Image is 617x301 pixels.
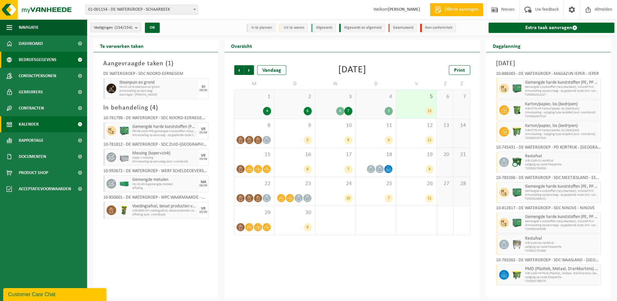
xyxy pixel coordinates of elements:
[199,184,207,187] div: 08/09
[238,151,271,158] span: 15
[425,136,433,144] div: 11
[94,23,132,33] span: Vestigingen
[238,209,271,216] span: 29
[440,180,450,187] span: 27
[400,122,433,129] span: 12
[525,249,599,253] span: T250001781866
[119,93,197,97] span: Aanvrager: [PERSON_NAME]
[263,107,271,115] div: 4
[525,167,599,171] span: T250001765659
[344,136,352,144] div: 9
[525,189,599,193] span: Gemengde kunststoffen (recycleerbaar), inclusief PVC
[525,272,599,275] span: WB-1100-HP PMD (Plastiek, Metaal, Drankkartons) (bedrijven)
[486,39,527,52] h2: Dagplanning
[400,180,433,187] span: 26
[278,151,312,158] span: 16
[425,165,433,173] div: 8
[257,65,286,75] div: Vandaag
[457,122,466,129] span: 14
[525,214,599,220] span: Gemengde harde kunststoffen (PE, PP en PVC), recycleerbaar (industrieel)
[525,184,599,189] span: Gemengde harde kunststoffen (PE, PP en PVC), recycleerbaar (industrieel)
[437,78,453,90] td: Z
[19,100,44,116] span: Contracten
[525,159,599,163] span: WB-1100-CU restafval
[201,207,206,211] div: VR
[525,136,599,140] span: T250002567510
[201,180,206,184] div: MA
[315,78,356,90] td: W
[388,7,420,12] strong: [PERSON_NAME]
[344,107,352,115] div: 7
[119,126,129,136] img: PB-HB-1400-HPE-GN-01
[119,80,197,85] span: Steenpuin en grond
[119,85,197,89] span: HK-XC-10-G steenpuin en grond
[319,122,352,129] span: 10
[132,160,197,164] span: Omwisseling op aanvraag (excl. voorrijkost)
[512,270,522,280] img: WB-1100-HPE-GN-50
[512,105,522,115] img: WB-0370-HPE-GN-50
[525,245,599,249] span: Lediging op vaste frequentie
[132,124,197,130] span: Gemengde harde kunststoffen (PE, PP en PVC), recycleerbaar (industrieel)
[238,122,271,129] span: 8
[238,180,271,187] span: 22
[496,59,601,68] h3: [DATE]
[525,220,599,223] span: Gemengde kunststoffen (recycleerbaar), inclusief PVC
[425,194,433,202] div: 11
[525,154,599,159] span: Restafval
[525,241,599,245] span: WB-1100-GA restafval
[199,89,207,92] div: 09/09
[119,182,129,186] img: HK-XC-40-GN-00
[525,279,599,283] span: T250001766575
[234,65,244,75] span: Vorige
[525,123,599,129] span: Karton/papier, los (bedrijven)
[440,93,450,100] span: 6
[359,93,393,100] span: 4
[385,136,393,144] div: 6
[103,195,208,202] div: 10-850601 - DE WATERGROEP - WPC WAARMAARDE - WAARMAARDE
[201,154,206,158] div: VR
[103,116,208,122] div: 10-781798 - DE WATERGROEP - SDC NOORD-EERNEGEM - EERNEGEM
[119,89,197,93] span: Omwisseling op aanvraag
[420,24,456,32] li: Non-conformiteit
[359,180,393,187] span: 25
[278,180,312,187] span: 23
[388,24,417,32] li: Geannuleerd
[525,93,599,97] span: T250002514127
[19,52,56,68] span: Bedrijfsgegevens
[19,36,43,52] span: Dashboard
[19,181,71,197] span: Acceptatievoorwaarden
[304,223,312,232] div: 8
[525,85,599,89] span: Gemengde kunststoffen (recycleerbaar), inclusief PVC
[449,65,470,75] a: Print
[225,39,258,52] h2: Overzicht
[525,132,599,136] span: Omwisseling - wijziging type recipiënt (excl. voorrijkost)
[454,68,465,73] span: Print
[525,266,599,272] span: PMD (Plastiek, Metaal, Drankkartons) (bedrijven)
[119,152,129,162] img: PB-LB-0680-HPE-GY-11
[244,65,254,75] span: Volgende
[525,193,599,197] span: Omwisseling op aanvraag - op geplande route (incl. verwerking)
[132,213,197,217] span: Afhaling (excl. voorrijkost)
[525,102,599,107] span: Karton/papier, los (bedrijven)
[453,78,470,90] td: Z
[103,72,208,78] div: DE WATERGROEP - SDC NOORD-EERNEGEM
[19,149,46,165] span: Documenten
[336,107,344,115] div: 6
[168,60,171,67] span: 1
[94,39,150,52] h2: Te verwerken taken
[152,105,156,111] span: 4
[85,5,198,15] span: 01-001154 - DE WATERGROEP - SCHAARBEEK
[339,24,385,32] li: Afgewerkt en afgemeld
[512,218,522,228] img: PB-HB-1400-HPE-GN-01
[19,84,43,100] span: Gebruikers
[525,227,599,231] span: T250002503598
[19,132,44,149] span: Rapportage
[132,182,197,186] span: HK-XC-40-G gemengde metalen
[400,93,433,100] span: 5
[103,142,208,149] div: 10-781812 - DE WATERGROEP - SDC ZUID-[GEOGRAPHIC_DATA] - [GEOGRAPHIC_DATA]
[457,93,466,100] span: 7
[496,72,601,78] div: 10-888365 - DE WATERGROEP - MAGAZIJN IEPER - IEPER
[525,275,599,279] span: Lediging op vaste frequentie
[512,84,522,93] img: PB-HB-1400-HPE-GN-01
[338,65,366,75] div: [DATE]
